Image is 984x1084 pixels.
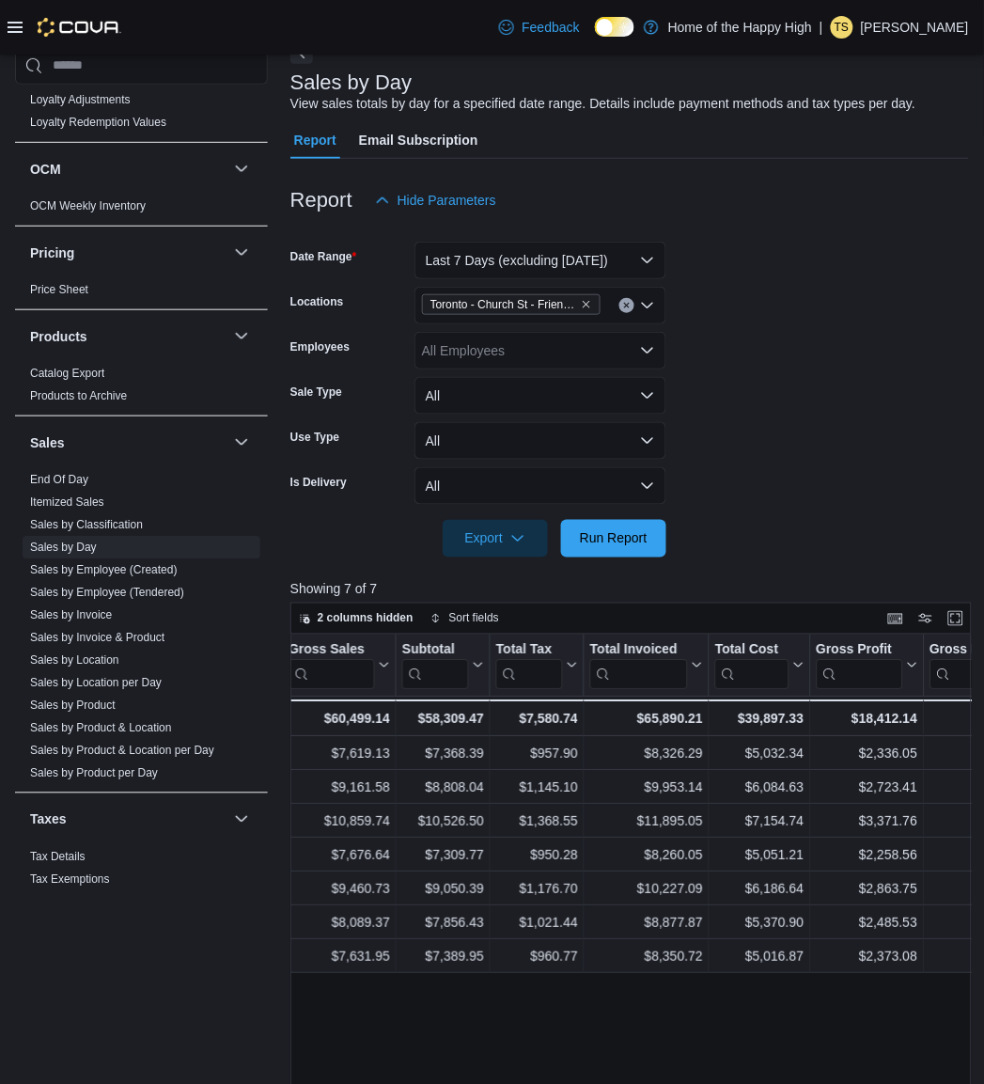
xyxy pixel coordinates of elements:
div: $39,897.33 [715,708,804,731]
input: Dark Mode [595,17,634,37]
button: Sales [30,433,226,452]
span: Itemized Sales [30,495,104,511]
button: Run Report [561,520,666,558]
label: Use Type [290,430,339,445]
button: Taxes [230,809,253,831]
h3: OCM [30,160,61,179]
button: Display options [914,607,937,630]
span: Sales by Location [30,653,119,668]
a: Sales by Invoice [30,609,112,622]
span: Sales by Day [30,541,97,556]
a: OCM Weekly Inventory [30,200,146,213]
button: All [414,377,666,415]
span: Sales by Product per Day [30,766,158,781]
span: Loyalty Redemption Values [30,116,166,131]
a: Sales by Product per Day [30,767,158,780]
span: Sales by Invoice [30,608,112,623]
span: Tax Details [30,850,86,865]
span: End Of Day [30,473,88,488]
button: OCM [230,158,253,181]
div: Loyalty [15,89,268,142]
button: Keyboard shortcuts [884,607,907,630]
span: Price Sheet [30,283,88,298]
span: Sales by Employee (Tendered) [30,586,184,601]
button: Taxes [30,810,226,829]
a: Products to Archive [30,390,127,403]
span: Toronto - Church St - Friendly Stranger [422,294,601,315]
h3: Sales [30,433,65,452]
label: Is Delivery [290,475,347,490]
button: Open list of options [640,298,655,313]
div: $60,499.14 [289,708,390,731]
div: $7,580.74 [496,708,578,731]
span: Sales by Product & Location [30,721,172,736]
a: Feedback [492,8,586,46]
h3: Products [30,327,87,346]
h3: Sales by Day [290,71,413,94]
a: Itemized Sales [30,496,104,510]
label: Locations [290,294,344,309]
div: Products [15,363,268,416]
a: Sales by Classification [30,519,143,532]
span: OCM Weekly Inventory [30,199,146,214]
span: Email Subscription [359,121,478,159]
button: Enter fullscreen [945,607,967,630]
div: View sales totals by day for a specified date range. Details include payment methods and tax type... [290,94,916,114]
a: Tax Details [30,851,86,864]
a: Tax Exemptions [30,873,110,887]
a: Sales by Employee (Tendered) [30,587,184,600]
a: Sales by Invoice & Product [30,632,164,645]
p: Showing 7 of 7 [290,580,978,599]
span: Feedback [522,18,579,37]
div: Sales [15,469,268,793]
button: Export [443,520,548,558]
a: Sales by Product & Location [30,722,172,735]
a: Sales by Product [30,699,116,713]
span: Sort fields [449,611,499,626]
span: Sales by Location per Day [30,676,162,691]
span: Toronto - Church St - Friendly Stranger [430,295,577,314]
span: Dark Mode [595,37,596,38]
a: End Of Day [30,474,88,487]
a: Sales by Employee (Created) [30,564,178,577]
button: Hide Parameters [367,181,504,219]
span: Products to Archive [30,389,127,404]
button: Last 7 Days (excluding [DATE]) [414,242,666,279]
span: Catalog Export [30,367,104,382]
div: $65,890.21 [590,708,703,731]
span: Loyalty Adjustments [30,93,131,108]
a: Price Sheet [30,284,88,297]
button: 2 columns hidden [291,607,421,630]
label: Sale Type [290,385,342,400]
button: Pricing [230,242,253,264]
span: Export [454,520,537,558]
div: Pricing [15,279,268,309]
button: Sales [230,432,253,454]
label: Employees [290,339,350,354]
span: 2 columns hidden [318,611,414,626]
button: Sort fields [423,607,507,630]
button: OCM [30,160,226,179]
span: Hide Parameters [398,191,496,210]
span: Sales by Classification [30,518,143,533]
span: Sales by Invoice & Product [30,631,164,646]
h3: Report [290,189,352,212]
button: Products [30,327,226,346]
a: Sales by Product & Location per Day [30,745,214,758]
p: Home of the Happy High [668,16,812,39]
button: All [414,422,666,460]
div: OCM [15,196,268,226]
button: Remove Toronto - Church St - Friendly Stranger from selection in this group [581,299,592,310]
span: Sales by Employee (Created) [30,563,178,578]
img: Cova [38,18,121,37]
span: Run Report [580,529,648,548]
button: Pricing [30,244,226,262]
div: $18,412.14 [817,708,918,731]
a: Sales by Location per Day [30,677,162,690]
span: Report [294,121,336,159]
div: $58,309.47 [402,708,484,731]
a: Catalog Export [30,368,104,381]
label: Date Range [290,249,357,264]
span: Tax Exemptions [30,872,110,888]
p: [PERSON_NAME] [861,16,969,39]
